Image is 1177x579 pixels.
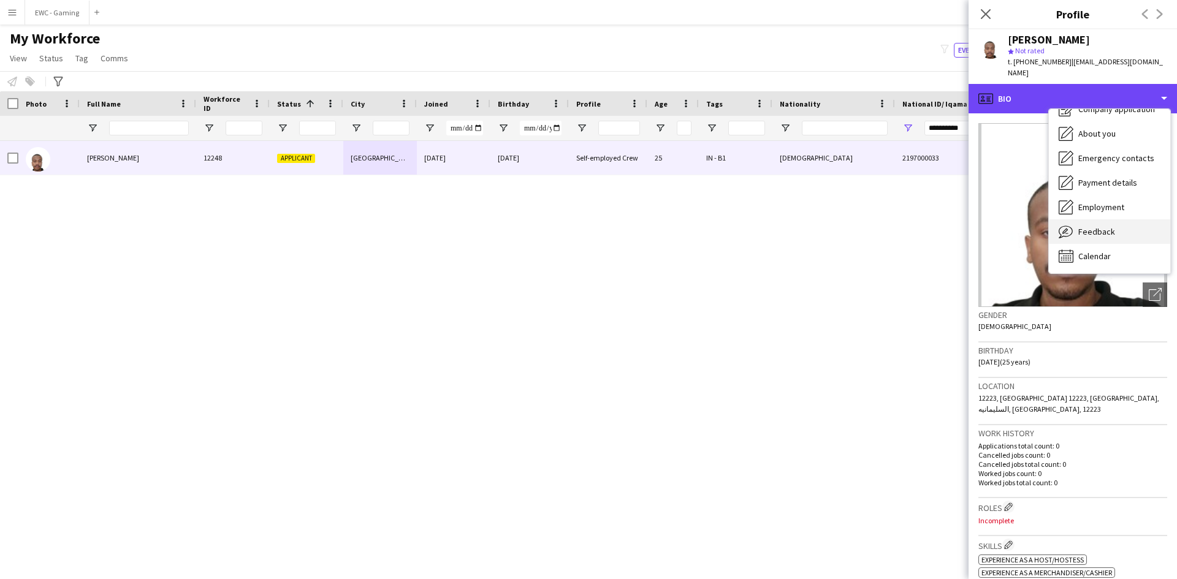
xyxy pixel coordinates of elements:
[598,121,640,135] input: Profile Filter Input
[924,121,1010,135] input: National ID/ Iqama number Filter Input
[647,141,699,175] div: 25
[677,121,691,135] input: Age Filter Input
[96,50,133,66] a: Comms
[277,123,288,134] button: Open Filter Menu
[802,121,888,135] input: Nationality Filter Input
[978,469,1167,478] p: Worked jobs count: 0
[196,141,270,175] div: 12248
[204,94,248,113] span: Workforce ID
[902,123,913,134] button: Open Filter Menu
[978,516,1167,525] p: Incomplete
[1049,244,1170,268] div: Calendar
[780,123,791,134] button: Open Filter Menu
[351,99,365,108] span: City
[780,99,820,108] span: Nationality
[26,99,47,108] span: Photo
[978,460,1167,469] p: Cancelled jobs total count: 0
[424,123,435,134] button: Open Filter Menu
[706,99,723,108] span: Tags
[70,50,93,66] a: Tag
[902,153,939,162] span: 2197000033
[87,153,139,162] span: [PERSON_NAME]
[1049,97,1170,121] div: Company application
[978,123,1167,307] img: Crew avatar or photo
[1008,57,1072,66] span: t. [PHONE_NUMBER]
[204,123,215,134] button: Open Filter Menu
[902,99,995,108] span: National ID/ Iqama number
[226,121,262,135] input: Workforce ID Filter Input
[978,539,1167,551] h3: Skills
[5,50,32,66] a: View
[446,121,483,135] input: Joined Filter Input
[498,123,509,134] button: Open Filter Menu
[87,123,98,134] button: Open Filter Menu
[978,380,1167,392] h3: Location
[655,99,668,108] span: Age
[978,309,1167,320] h3: Gender
[1078,251,1111,262] span: Calendar
[1049,170,1170,195] div: Payment details
[498,99,529,108] span: Birthday
[424,99,448,108] span: Joined
[1078,104,1155,115] span: Company application
[576,99,601,108] span: Profile
[1078,153,1154,164] span: Emergency contacts
[87,99,121,108] span: Full Name
[981,568,1112,577] span: Experience as a Merchandiser/Cashier
[1078,202,1124,213] span: Employment
[706,123,717,134] button: Open Filter Menu
[10,53,27,64] span: View
[373,121,409,135] input: City Filter Input
[576,123,587,134] button: Open Filter Menu
[520,121,562,135] input: Birthday Filter Input
[978,393,1159,414] span: 12223, [GEOGRAPHIC_DATA] 12223, [GEOGRAPHIC_DATA], السليمانيه, [GEOGRAPHIC_DATA], 12223
[978,345,1167,356] h3: Birthday
[351,123,362,134] button: Open Filter Menu
[969,84,1177,113] div: Bio
[978,322,1051,331] span: [DEMOGRAPHIC_DATA]
[969,6,1177,22] h3: Profile
[299,121,336,135] input: Status Filter Input
[10,29,100,48] span: My Workforce
[978,478,1167,487] p: Worked jobs total count: 0
[277,154,315,163] span: Applicant
[26,147,50,172] img: Abdulrahman Nasr
[1049,219,1170,244] div: Feedback
[1049,121,1170,146] div: About you
[978,428,1167,439] h3: Work history
[1078,177,1137,188] span: Payment details
[1143,282,1167,307] div: Open photos pop-in
[981,555,1084,564] span: Experience as a Host/Hostess
[51,74,66,89] app-action-btn: Advanced filters
[978,501,1167,513] h3: Roles
[109,121,189,135] input: Full Name Filter Input
[1049,146,1170,170] div: Emergency contacts
[954,43,1015,58] button: Everyone8,174
[569,141,647,175] div: Self-employed Crew
[699,141,772,175] div: IN - B1
[655,123,666,134] button: Open Filter Menu
[1015,46,1045,55] span: Not rated
[277,99,301,108] span: Status
[1049,195,1170,219] div: Employment
[39,53,63,64] span: Status
[1078,226,1115,237] span: Feedback
[490,141,569,175] div: [DATE]
[75,53,88,64] span: Tag
[1008,34,1090,45] div: [PERSON_NAME]
[978,357,1030,366] span: [DATE] (25 years)
[417,141,490,175] div: [DATE]
[1008,57,1163,77] span: | [EMAIL_ADDRESS][DOMAIN_NAME]
[978,441,1167,450] p: Applications total count: 0
[772,141,895,175] div: [DEMOGRAPHIC_DATA]
[101,53,128,64] span: Comms
[1078,128,1116,139] span: About you
[728,121,765,135] input: Tags Filter Input
[978,450,1167,460] p: Cancelled jobs count: 0
[34,50,68,66] a: Status
[25,1,90,25] button: EWC - Gaming
[343,141,417,175] div: [GEOGRAPHIC_DATA]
